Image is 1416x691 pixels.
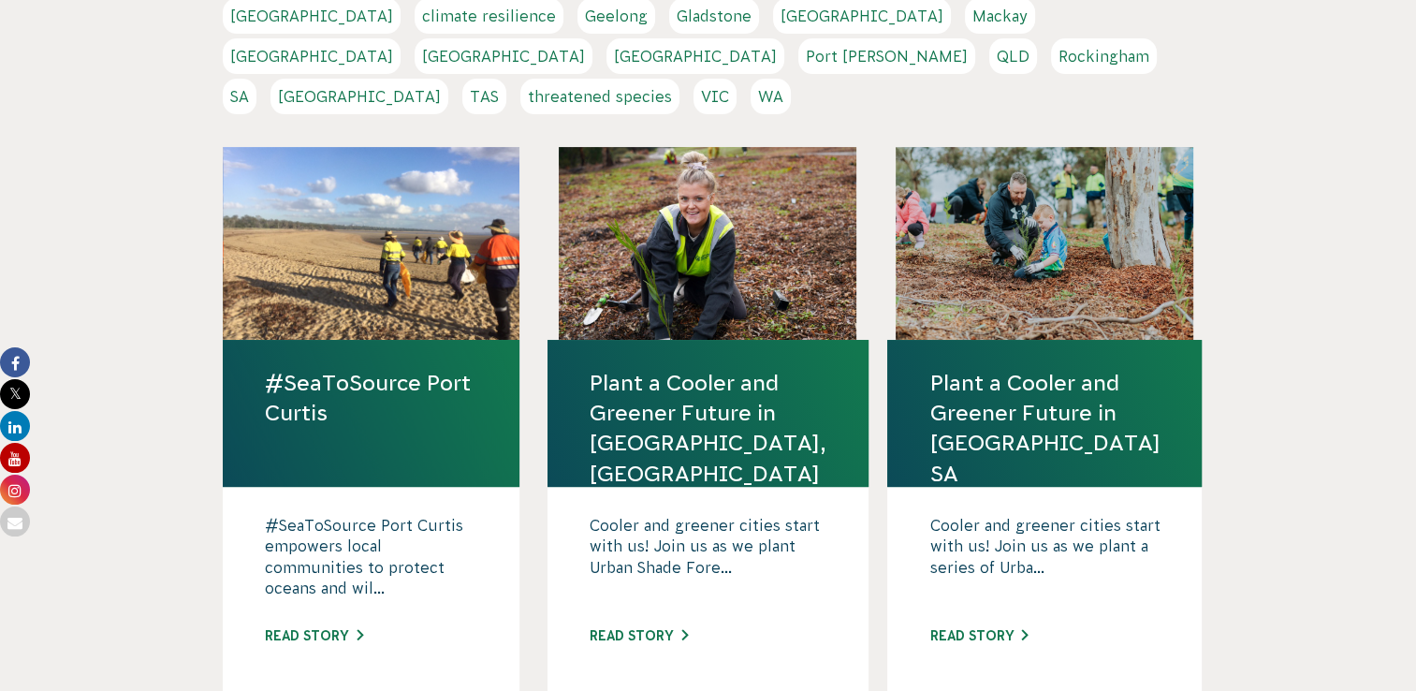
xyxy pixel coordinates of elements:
p: #SeaToSource Port Curtis empowers local communities to protect oceans and wil... [265,515,478,609]
a: Port [PERSON_NAME] [798,38,975,74]
a: [GEOGRAPHIC_DATA] [270,79,448,114]
a: threatened species [520,79,679,114]
a: SA [223,79,256,114]
a: [GEOGRAPHIC_DATA] [223,38,401,74]
a: Read story [265,628,363,643]
a: [GEOGRAPHIC_DATA] [606,38,784,74]
a: Read story [590,628,688,643]
a: Plant a Cooler and Greener Future in [GEOGRAPHIC_DATA] SA [929,368,1160,489]
a: TAS [462,79,506,114]
a: VIC [693,79,737,114]
a: WA [751,79,791,114]
a: Rockingham [1051,38,1157,74]
a: Plant a Cooler and Greener Future in [GEOGRAPHIC_DATA], [GEOGRAPHIC_DATA] [590,368,826,489]
a: Read story [929,628,1028,643]
p: Cooler and greener cities start with us! Join us as we plant Urban Shade Fore... [590,515,826,609]
p: Cooler and greener cities start with us! Join us as we plant a series of Urba... [929,515,1160,609]
a: QLD [989,38,1037,74]
a: #SeaToSource Port Curtis [265,368,478,428]
a: [GEOGRAPHIC_DATA] [415,38,592,74]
